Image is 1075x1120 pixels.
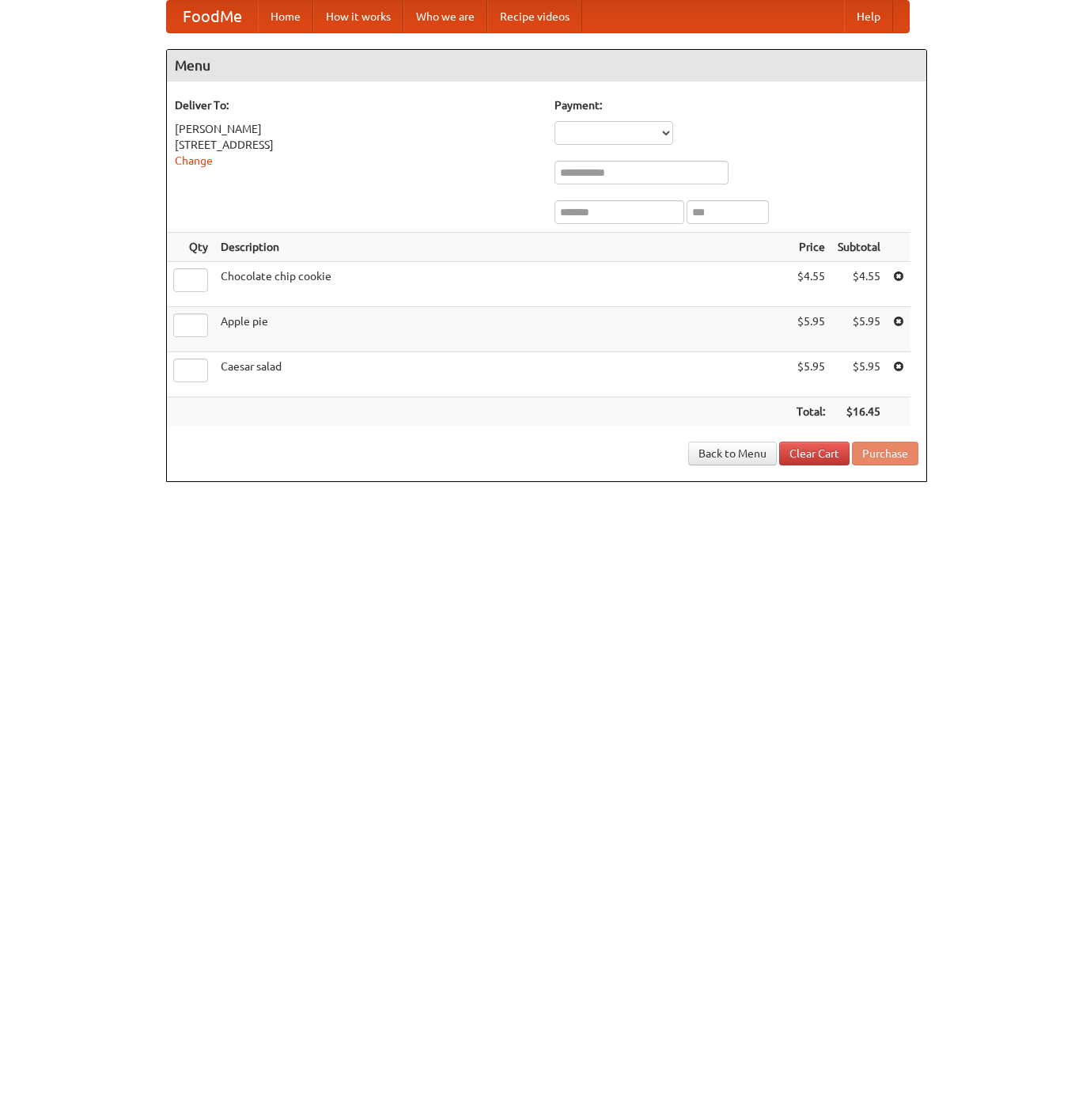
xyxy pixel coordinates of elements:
[852,442,918,465] button: Purchase
[175,121,539,137] div: [PERSON_NAME]
[688,442,777,465] a: Back to Menu
[790,397,831,427] th: Total:
[487,1,582,32] a: Recipe videos
[831,233,887,262] th: Subtotal
[175,154,213,167] a: Change
[313,1,403,32] a: How it works
[175,97,539,113] h5: Deliver To:
[831,352,887,397] td: $5.95
[790,233,831,262] th: Price
[403,1,487,32] a: Who we are
[258,1,313,32] a: Home
[790,307,831,352] td: $5.95
[175,137,539,153] div: [STREET_ADDRESS]
[167,233,214,262] th: Qty
[831,262,887,307] td: $4.55
[779,442,850,465] a: Clear Cart
[790,262,831,307] td: $4.55
[555,97,918,113] h5: Payment:
[167,50,926,82] h4: Menu
[790,352,831,397] td: $5.95
[214,352,790,397] td: Caesar salad
[831,307,887,352] td: $5.95
[167,1,258,32] a: FoodMe
[214,233,790,262] th: Description
[831,397,887,427] th: $16.45
[214,262,790,307] td: Chocolate chip cookie
[214,307,790,352] td: Apple pie
[844,1,893,32] a: Help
